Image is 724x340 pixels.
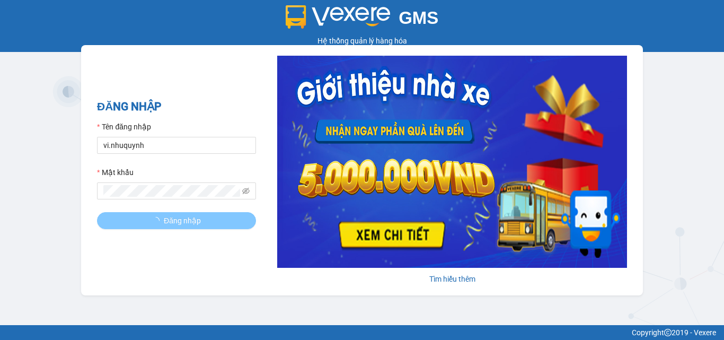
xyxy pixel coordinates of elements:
[97,137,256,154] input: Tên đăng nhập
[277,56,627,268] img: banner-0
[8,327,716,338] div: Copyright 2019 - Vexere
[277,273,627,285] div: Tìm hiểu thêm
[3,35,721,47] div: Hệ thống quản lý hàng hóa
[286,16,439,24] a: GMS
[97,121,151,133] label: Tên đăng nhập
[164,215,201,226] span: Đăng nhập
[286,5,391,29] img: logo 2
[664,329,672,336] span: copyright
[97,167,134,178] label: Mật khẩu
[242,187,250,195] span: eye-invisible
[399,8,438,28] span: GMS
[97,212,256,229] button: Đăng nhập
[152,217,164,224] span: loading
[97,98,256,116] h2: ĐĂNG NHẬP
[103,185,240,197] input: Mật khẩu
